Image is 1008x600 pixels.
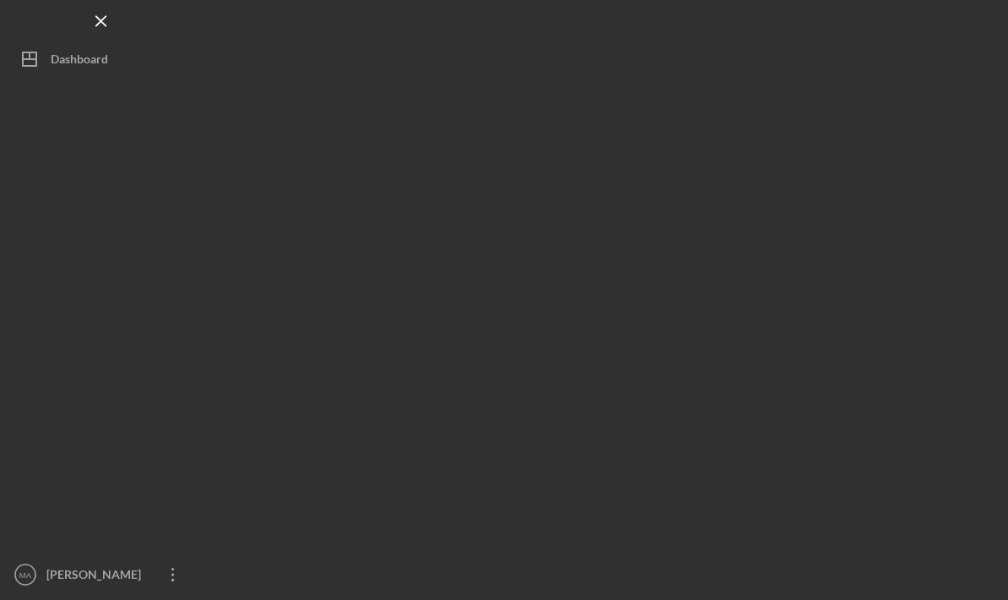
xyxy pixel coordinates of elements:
[51,42,108,80] div: Dashboard
[8,558,194,592] button: MA[PERSON_NAME]
[19,570,32,580] text: MA
[42,558,152,596] div: [PERSON_NAME]
[8,42,194,76] button: Dashboard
